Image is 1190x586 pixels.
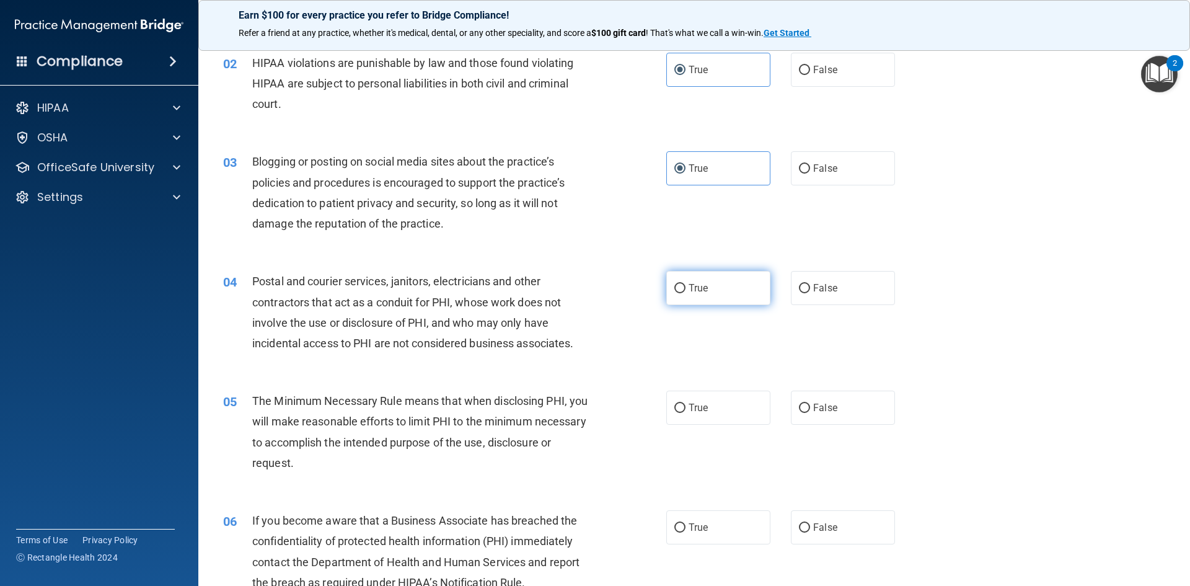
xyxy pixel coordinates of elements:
p: Earn $100 for every practice you refer to Bridge Compliance! [239,9,1150,21]
span: Refer a friend at any practice, whether it's medical, dental, or any other speciality, and score a [239,28,591,38]
span: False [813,282,837,294]
div: 2 [1173,63,1177,79]
p: Settings [37,190,83,205]
span: 03 [223,155,237,170]
span: False [813,402,837,414]
p: OSHA [37,130,68,145]
span: Blogging or posting on social media sites about the practice’s policies and procedures is encoura... [252,155,565,230]
span: Ⓒ Rectangle Health 2024 [16,551,118,564]
input: False [799,523,810,533]
span: The Minimum Necessary Rule means that when disclosing PHI, you will make reasonable efforts to li... [252,394,588,469]
a: Terms of Use [16,534,68,546]
a: OfficeSafe University [15,160,180,175]
span: False [813,162,837,174]
a: OSHA [15,130,180,145]
a: Get Started [764,28,811,38]
input: False [799,164,810,174]
span: True [689,402,708,414]
span: True [689,162,708,174]
input: False [799,404,810,413]
input: True [674,284,685,293]
span: 05 [223,394,237,409]
span: Postal and courier services, janitors, electricians and other contractors that act as a conduit f... [252,275,573,350]
span: True [689,282,708,294]
strong: Get Started [764,28,809,38]
strong: $100 gift card [591,28,646,38]
h4: Compliance [37,53,123,70]
span: HIPAA violations are punishable by law and those found violating HIPAA are subject to personal li... [252,56,573,110]
span: False [813,64,837,76]
span: False [813,522,837,533]
span: 06 [223,514,237,529]
input: True [674,523,685,533]
button: Open Resource Center, 2 new notifications [1141,56,1178,92]
a: Privacy Policy [82,534,138,546]
img: PMB logo [15,13,183,38]
input: False [799,66,810,75]
a: HIPAA [15,100,180,115]
p: HIPAA [37,100,69,115]
input: True [674,164,685,174]
input: True [674,404,685,413]
input: False [799,284,810,293]
span: ! That's what we call a win-win. [646,28,764,38]
span: True [689,522,708,533]
span: 04 [223,275,237,290]
a: Settings [15,190,180,205]
span: 02 [223,56,237,71]
p: OfficeSafe University [37,160,154,175]
span: True [689,64,708,76]
input: True [674,66,685,75]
